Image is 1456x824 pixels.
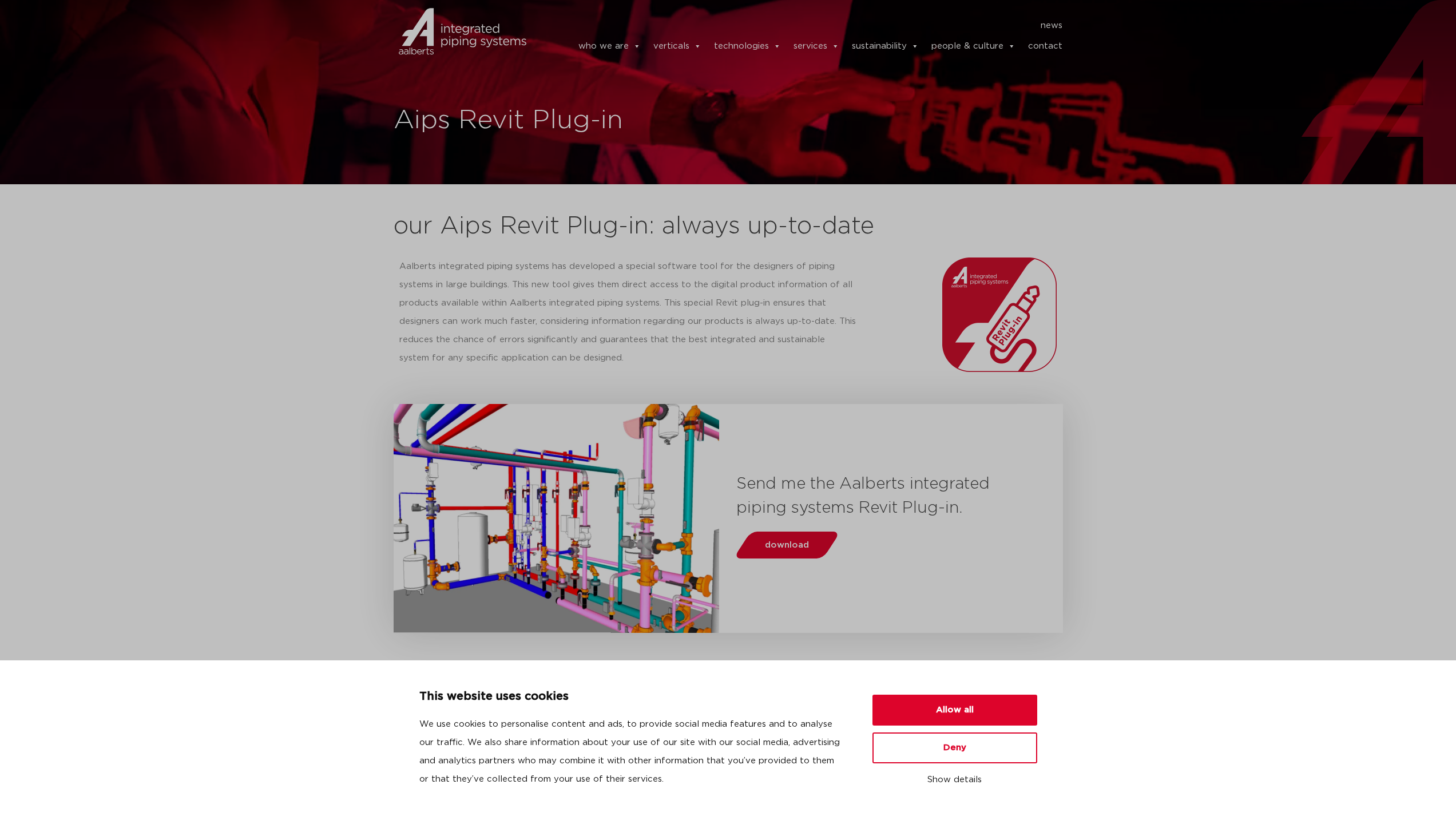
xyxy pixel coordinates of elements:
[872,732,1037,763] button: Deny
[942,257,1057,372] img: Aalberts_IPS_icon_revit_plugin_rgb
[394,102,723,139] h1: Aips Revit Plug-in
[419,715,845,789] p: We use cookies to personalise content and ads, to provide social media features and to analyse ou...
[931,35,1015,58] a: people & culture
[578,35,641,58] a: who we are
[794,35,839,58] a: services
[872,695,1037,726] button: Allow all
[733,532,841,558] a: download
[1028,35,1062,58] a: contact
[399,257,856,367] p: Aalberts integrated piping systems has developed a special software tool for the designers of pip...
[1041,17,1062,35] a: news
[852,35,919,58] a: sustainability
[765,541,809,549] span: download
[543,17,1063,35] nav: Menu
[714,35,781,58] a: technologies
[872,770,1037,790] button: Show details
[653,35,701,58] a: verticals
[736,472,1028,520] h3: Send me the Aalberts integrated piping systems Revit Plug-in.
[419,688,845,706] p: This website uses cookies
[394,213,1063,240] h2: our Aips Revit Plug-in: always up-to-date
